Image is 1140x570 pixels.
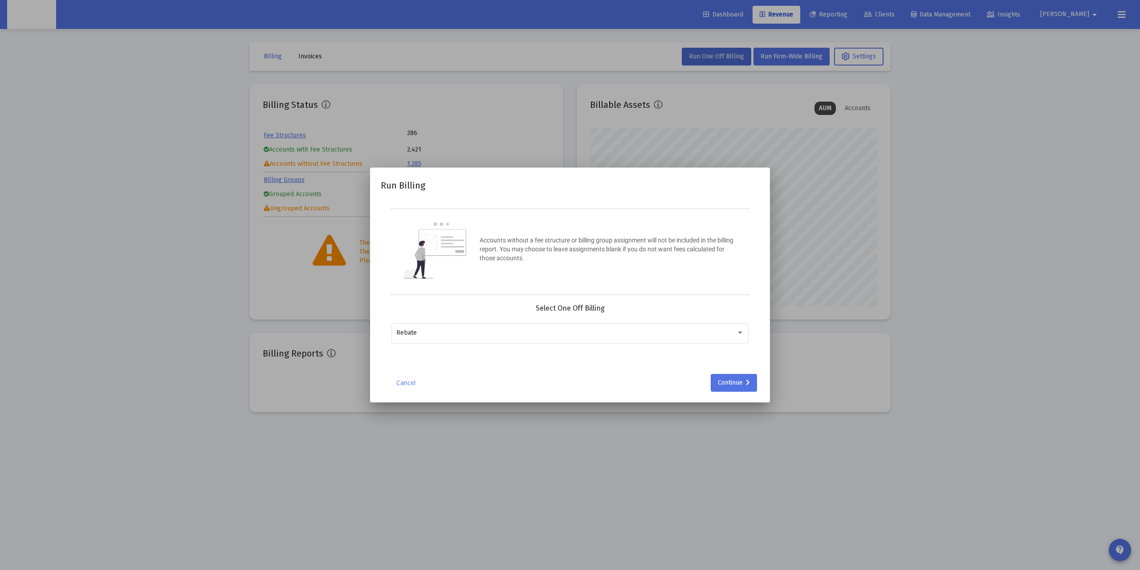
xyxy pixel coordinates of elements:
[711,374,757,392] button: Continue
[381,178,425,193] h2: Run Billing
[718,374,750,392] div: Continue
[383,378,428,387] a: Cancel
[480,236,736,262] p: Accounts without a fee structure or billing group assignment will not be included in the billing ...
[396,329,417,336] span: Rebate
[391,304,749,313] div: Select One Off Billing
[403,222,466,279] img: question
